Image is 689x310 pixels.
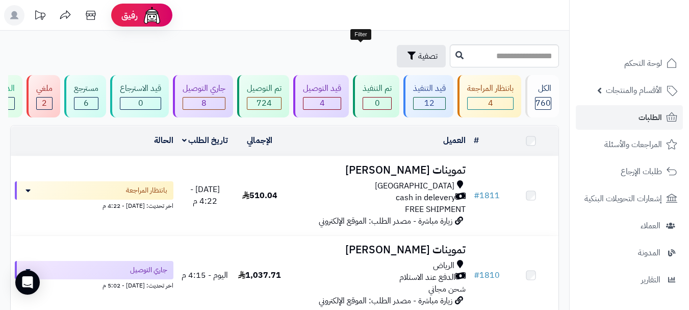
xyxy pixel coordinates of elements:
[36,83,53,94] div: ملغي
[190,183,220,207] span: [DATE] - 4:22 م
[183,83,225,94] div: جاري التوصيل
[620,28,679,49] img: logo-2.png
[433,260,454,272] span: الرياض
[320,97,325,109] span: 4
[74,83,98,94] div: مسترجع
[154,134,173,147] a: الحالة
[42,97,47,109] span: 2
[396,192,455,204] span: cash in delevery
[15,270,40,295] div: Open Intercom Messenger
[126,185,167,196] span: بانتظار المراجعة
[24,75,62,117] a: ملغي 2
[257,97,272,109] span: 724
[121,9,138,21] span: رفيق
[488,97,493,109] span: 4
[291,75,351,117] a: قيد التوصيل 4
[413,83,446,94] div: قيد التنفيذ
[303,98,341,109] div: 4
[27,5,53,28] a: تحديثات المنصة
[363,83,392,94] div: تم التنفيذ
[247,98,281,109] div: 724
[15,279,173,290] div: اخر تحديث: [DATE] - 5:02 م
[576,268,683,292] a: التقارير
[247,83,282,94] div: تم التوصيل
[576,159,683,184] a: طلبات الإرجاع
[235,75,291,117] a: تم التوصيل 724
[15,200,173,210] div: اخر تحديث: [DATE] - 4:22 م
[350,29,371,40] div: Filter
[319,295,452,307] span: زيارة مباشرة - مصدر الطلب: الموقع الإلكتروني
[303,83,341,94] div: قيد التوصيل
[418,50,438,62] span: تصفية
[576,186,683,211] a: إشعارات التحويلات البنكية
[291,164,466,176] h3: تموينات [PERSON_NAME]
[468,98,513,109] div: 4
[584,192,662,206] span: إشعارات التحويلات البنكية
[247,134,272,147] a: الإجمالي
[138,97,143,109] span: 0
[641,219,660,233] span: العملاء
[474,189,479,202] span: #
[535,83,551,94] div: الكل
[238,269,281,281] span: 1,037.71
[641,273,660,287] span: التقارير
[474,269,479,281] span: #
[120,83,161,94] div: قيد الاسترجاع
[62,75,108,117] a: مسترجع 6
[130,265,167,275] span: جاري التوصيل
[375,180,454,192] span: [GEOGRAPHIC_DATA]
[397,45,446,67] button: تصفية
[474,269,500,281] a: #1810
[108,75,171,117] a: قيد الاسترجاع 0
[535,97,551,109] span: 760
[120,98,161,109] div: 0
[576,132,683,157] a: المراجعات والأسئلة
[428,283,466,295] span: شحن مجاني
[74,98,98,109] div: 6
[291,244,466,256] h3: تموينات [PERSON_NAME]
[467,83,514,94] div: بانتظار المراجعة
[424,97,435,109] span: 12
[351,75,401,117] a: تم التنفيذ 0
[37,98,52,109] div: 2
[576,51,683,76] a: لوحة التحكم
[443,134,466,147] a: العميل
[399,272,455,283] span: الدفع عند الاستلام
[576,105,683,130] a: الطلبات
[474,189,500,202] a: #1811
[624,56,662,70] span: لوحة التحكم
[576,213,683,238] a: العملاء
[171,75,235,117] a: جاري التوصيل 8
[621,164,662,179] span: طلبات الإرجاع
[523,75,561,117] a: الكل760
[405,203,466,216] span: FREE SHIPMENT
[363,98,391,109] div: 0
[639,110,662,125] span: الطلبات
[375,97,380,109] span: 0
[604,137,662,152] span: المراجعات والأسئلة
[183,98,225,109] div: 8
[414,98,445,109] div: 12
[576,241,683,265] a: المدونة
[182,134,228,147] a: تاريخ الطلب
[84,97,89,109] span: 6
[401,75,455,117] a: قيد التنفيذ 12
[142,5,162,26] img: ai-face.png
[319,215,452,227] span: زيارة مباشرة - مصدر الطلب: الموقع الإلكتروني
[606,83,662,98] span: الأقسام والمنتجات
[182,269,228,281] span: اليوم - 4:15 م
[201,97,207,109] span: 8
[242,189,277,202] span: 510.04
[638,246,660,260] span: المدونة
[455,75,523,117] a: بانتظار المراجعة 4
[474,134,479,147] a: #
